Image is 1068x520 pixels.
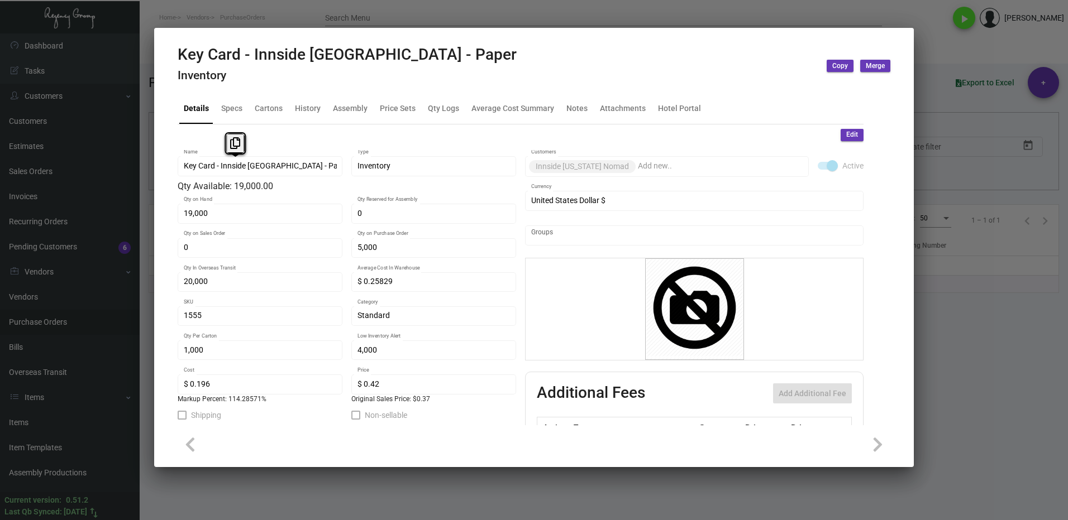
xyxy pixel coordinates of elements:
[365,408,407,422] span: Non-sellable
[191,408,221,422] span: Shipping
[178,180,516,193] div: Qty Available: 19,000.00
[566,103,588,114] div: Notes
[66,494,88,506] div: 0.51.2
[827,60,854,72] button: Copy
[788,417,838,437] th: Price type
[184,103,209,114] div: Details
[471,103,554,114] div: Average Cost Summary
[178,45,517,64] h2: Key Card - Innside [GEOGRAPHIC_DATA] - Paper
[832,61,848,71] span: Copy
[779,389,846,398] span: Add Additional Fee
[537,417,571,437] th: Active
[773,383,852,403] button: Add Additional Fee
[428,103,459,114] div: Qty Logs
[221,103,242,114] div: Specs
[600,103,646,114] div: Attachments
[531,231,858,240] input: Add new..
[333,103,368,114] div: Assembly
[696,417,742,437] th: Cost
[380,103,416,114] div: Price Sets
[846,130,858,139] span: Edit
[178,69,517,83] h4: Inventory
[841,129,864,141] button: Edit
[4,506,87,518] div: Last Qb Synced: [DATE]
[255,103,283,114] div: Cartons
[658,103,701,114] div: Hotel Portal
[742,417,788,437] th: Price
[295,103,321,114] div: History
[866,61,885,71] span: Merge
[860,60,890,72] button: Merge
[638,162,803,171] input: Add new..
[842,159,864,172] span: Active
[571,417,696,437] th: Type
[4,494,61,506] div: Current version:
[537,383,645,403] h2: Additional Fees
[529,160,636,173] mat-chip: Innside [US_STATE] Nomad
[230,137,240,149] i: Copy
